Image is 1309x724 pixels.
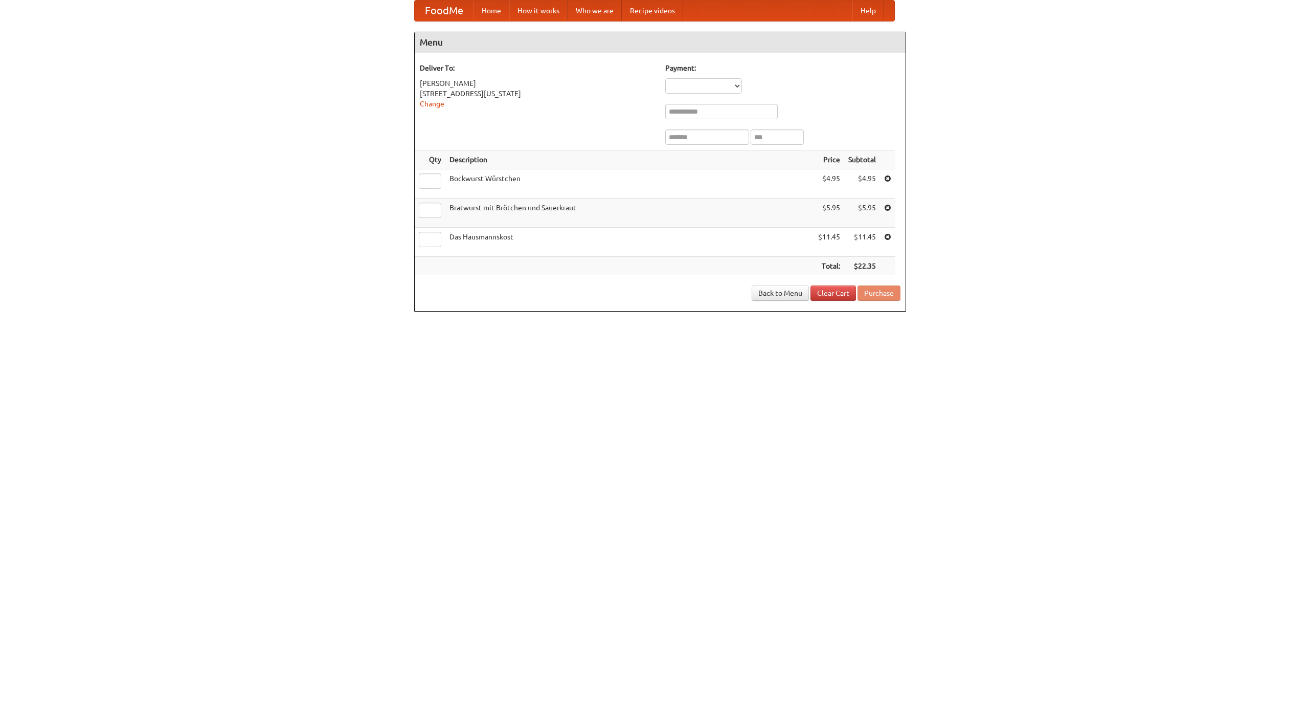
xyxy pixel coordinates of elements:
[844,228,880,257] td: $11.45
[445,150,814,169] th: Description
[445,228,814,257] td: Das Hausmannskost
[814,199,844,228] td: $5.95
[622,1,683,21] a: Recipe videos
[752,286,809,301] a: Back to Menu
[420,63,655,73] h5: Deliver To:
[844,150,880,169] th: Subtotal
[852,1,884,21] a: Help
[509,1,568,21] a: How it works
[415,150,445,169] th: Qty
[814,169,844,199] td: $4.95
[857,286,900,301] button: Purchase
[665,63,900,73] h5: Payment:
[814,257,844,276] th: Total:
[844,257,880,276] th: $22.35
[420,78,655,89] div: [PERSON_NAME]
[810,286,856,301] a: Clear Cart
[844,199,880,228] td: $5.95
[844,169,880,199] td: $4.95
[568,1,622,21] a: Who we are
[420,100,444,108] a: Change
[814,228,844,257] td: $11.45
[415,1,473,21] a: FoodMe
[814,150,844,169] th: Price
[473,1,509,21] a: Home
[415,32,906,53] h4: Menu
[445,199,814,228] td: Bratwurst mit Brötchen und Sauerkraut
[445,169,814,199] td: Bockwurst Würstchen
[420,89,655,99] div: [STREET_ADDRESS][US_STATE]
